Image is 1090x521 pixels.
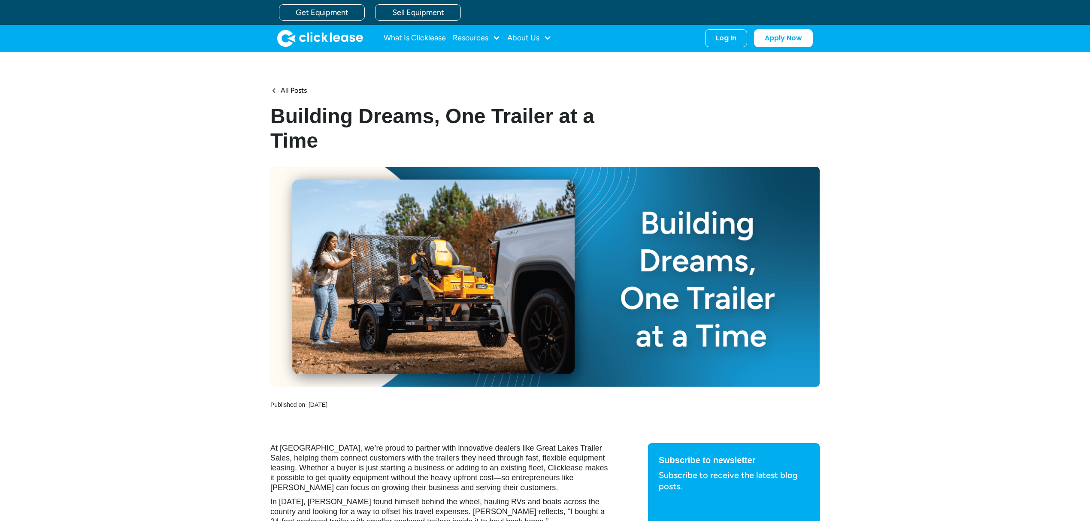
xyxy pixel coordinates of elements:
div: Log In [716,34,736,42]
div: About Us [507,30,551,47]
div: [DATE] [309,400,327,409]
div: Published on [270,400,305,409]
p: Subscribe to receive the latest blog posts. [659,470,809,492]
h1: Building Dreams, One Trailer at a Time [270,104,600,153]
a: Sell Equipment [375,4,461,21]
div: All Posts [281,86,307,95]
p: At [GEOGRAPHIC_DATA], we’re proud to partner with innovative dealers like Great Lakes Trailer Sal... [270,443,614,493]
div: Resources [453,30,500,47]
img: Clicklease logo [277,30,363,47]
a: What Is Clicklease [384,30,446,47]
a: All Posts [270,86,307,95]
a: home [277,30,363,47]
a: Get Equipment [279,4,365,21]
a: Apply Now [754,29,813,47]
div: Subscribe to newsletter [659,454,809,466]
